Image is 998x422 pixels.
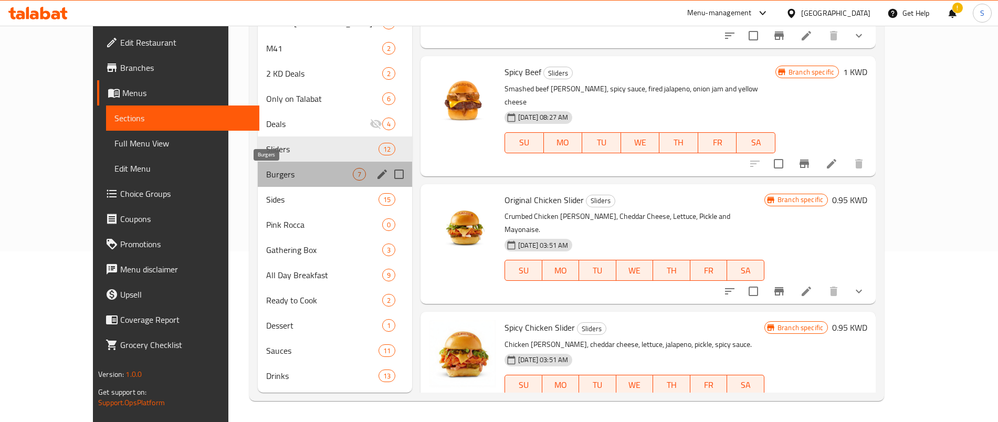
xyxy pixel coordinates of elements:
[659,132,698,153] button: TH
[97,231,259,257] a: Promotions
[120,263,251,276] span: Menu disclaimer
[98,367,124,381] span: Version:
[429,65,496,132] img: Spicy Beef
[266,269,382,281] span: All Day Breakfast
[853,285,865,298] svg: Show Choices
[731,377,760,393] span: SA
[353,170,365,180] span: 7
[690,260,728,281] button: FR
[832,193,867,207] h6: 0.95 KWD
[266,118,370,130] div: Deals
[258,187,412,212] div: Sides15
[800,29,813,42] a: Edit menu item
[742,25,764,47] span: Select to update
[543,67,573,79] div: Sliders
[616,260,654,281] button: WE
[657,263,686,278] span: TH
[621,263,649,278] span: WE
[579,375,616,396] button: TU
[547,263,575,278] span: MO
[727,260,764,281] button: SA
[383,270,395,280] span: 9
[698,132,737,153] button: FR
[120,213,251,225] span: Coupons
[768,153,790,175] span: Select to update
[97,80,259,105] a: Menus
[98,396,165,409] a: Support.OpsPlatform
[258,262,412,288] div: All Day Breakfast9
[266,244,382,256] span: Gathering Box
[106,156,259,181] a: Edit Menu
[266,319,382,332] span: Dessert
[353,168,366,181] div: items
[577,323,606,335] span: Sliders
[846,23,871,48] button: show more
[737,132,775,153] button: SA
[505,64,541,80] span: Spicy Beef
[800,285,813,298] a: Edit menu item
[258,61,412,86] div: 2 KD Deals2
[266,92,382,105] span: Only on Talabat
[687,7,752,19] div: Menu-management
[379,370,395,382] div: items
[379,195,395,205] span: 15
[657,377,686,393] span: TH
[258,86,412,111] div: Only on Talabat6
[544,67,572,79] span: Sliders
[509,263,538,278] span: SU
[505,338,764,351] p: Chicken [PERSON_NAME], cheddar cheese, lettuce, jalapeno, pickle, spicy sauce.
[505,82,775,109] p: Smashed beef [PERSON_NAME], spicy sauce, fired jalapeno, onion jam and yellow cheese
[258,237,412,262] div: Gathering Box3
[266,168,353,181] span: Burgers
[741,135,771,150] span: SA
[621,377,649,393] span: WE
[120,187,251,200] span: Choice Groups
[258,313,412,338] div: Dessert1
[120,288,251,301] span: Upsell
[832,320,867,335] h6: 0.95 KWD
[97,181,259,206] a: Choice Groups
[266,143,379,155] span: Sliders
[120,339,251,351] span: Grocery Checklist
[122,87,251,99] span: Menus
[505,192,584,208] span: Original Chicken Slider
[97,307,259,332] a: Coverage Report
[379,346,395,356] span: 11
[266,344,379,357] span: Sauces
[547,377,575,393] span: MO
[120,313,251,326] span: Coverage Report
[120,61,251,74] span: Branches
[544,132,583,153] button: MO
[702,135,733,150] span: FR
[784,67,838,77] span: Branch specific
[382,118,395,130] div: items
[266,294,382,307] span: Ready to Cook
[383,220,395,230] span: 0
[773,195,827,205] span: Branch specific
[766,23,792,48] button: Branch-specific-item
[514,240,572,250] span: [DATE] 03:51 AM
[120,238,251,250] span: Promotions
[980,7,984,19] span: S
[383,94,395,104] span: 6
[843,65,867,79] h6: 1 KWD
[266,67,382,80] span: 2 KD Deals
[266,42,382,55] div: M41
[509,135,539,150] span: SU
[514,112,572,122] span: [DATE] 08:27 AM
[258,162,412,187] div: Burgers7edit
[106,131,259,156] a: Full Menu View
[514,355,572,365] span: [DATE] 03:51 AM
[505,210,764,236] p: Crumbed Chicken [PERSON_NAME], Cheddar Cheese, Lettuce, Pickle and Mayonaise.
[266,370,379,382] span: Drinks
[97,332,259,357] a: Grocery Checklist
[383,69,395,79] span: 2
[106,105,259,131] a: Sections
[586,135,617,150] span: TU
[542,260,580,281] button: MO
